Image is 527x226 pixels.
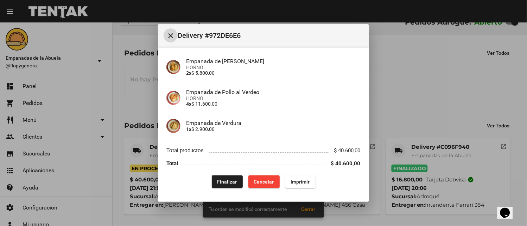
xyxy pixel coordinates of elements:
p: $ 5.800,00 [186,70,361,76]
p: $ 11.600,00 [186,101,361,107]
span: Cancelar [254,179,274,185]
b: 1x [186,126,191,132]
button: Cerrar [164,28,178,42]
b: 2x [186,70,191,76]
span: HORNO [186,95,361,101]
li: Total $ 40.600,00 [166,157,361,170]
li: Total productos $ 40.600,00 [166,144,361,157]
b: 4x [186,101,191,107]
button: Cancelar [248,175,280,188]
button: Imprimir [285,175,316,188]
h4: Empanada de Pollo al Verdeo [186,89,361,95]
p: $ 2.900,00 [186,126,361,132]
img: 80da8329-9e11-41ab-9a6e-ba733f0c0218.jpg [166,119,180,133]
span: Imprimir [291,179,310,185]
mat-icon: Cerrar [166,32,175,40]
h4: Empanada de [PERSON_NAME] [186,58,361,65]
span: HORNO [186,65,361,70]
img: f753fea7-0f09-41b3-9a9e-ddb84fc3b359.jpg [166,60,180,74]
button: Finalizar [212,175,243,188]
img: b535b57a-eb23-4682-a080-b8c53aa6123f.jpg [166,91,180,105]
iframe: chat widget [497,198,520,219]
h4: Empanada de Verdura [186,120,361,126]
span: Delivery #972DE6E6 [178,30,363,41]
span: Finalizar [217,179,237,185]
